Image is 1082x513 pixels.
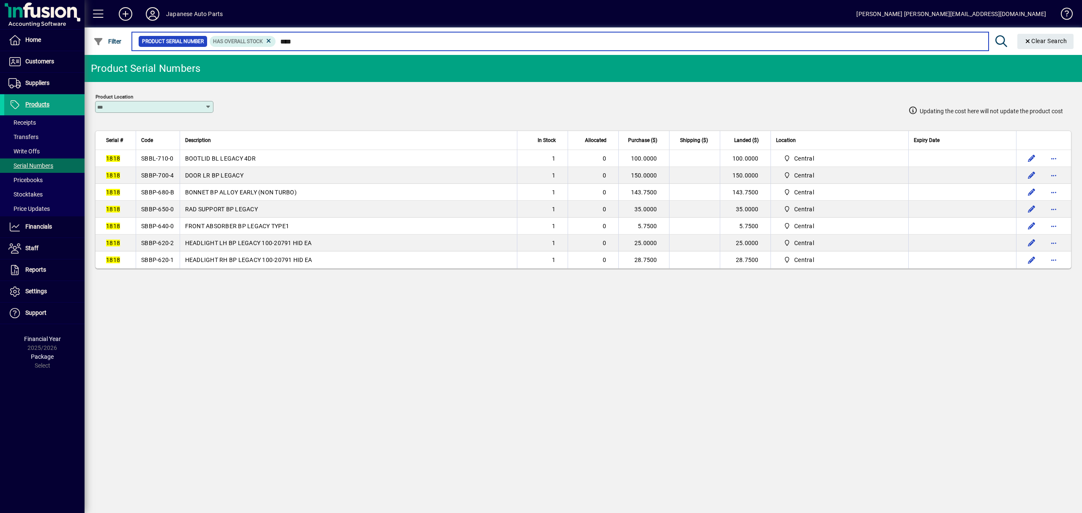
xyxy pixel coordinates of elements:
[720,239,771,247] div: 25.0000
[25,223,52,230] span: Financials
[141,172,174,179] span: SBBP-700-4
[585,136,607,145] span: Allocated
[619,171,669,180] div: 150.0000
[1047,219,1060,233] button: More options
[720,154,771,163] div: 100.0000
[91,34,124,49] button: Filter
[794,154,814,163] span: Central
[856,7,1046,21] div: [PERSON_NAME] [PERSON_NAME][EMAIL_ADDRESS][DOMAIN_NAME]
[185,155,256,162] span: BOOTLID BL LEGACY 4DR
[106,240,120,246] em: 1818
[106,256,120,263] em: 1818
[1047,186,1060,199] button: More options
[914,136,940,145] span: Expiry Date
[185,240,312,246] span: HEADLIGHT LH BP LEGACY 100-20791 HID EA
[776,136,796,145] span: Location
[185,189,297,196] span: BONNET BP ALLOY EARLY (NON TURBO)
[780,238,817,248] span: Central
[141,256,174,263] span: SBBP-620-1
[141,136,153,145] span: Code
[141,155,174,162] span: SBBL-710-0
[1047,169,1060,182] button: More options
[794,256,814,264] span: Central
[914,136,1011,145] div: Expiry Date
[25,36,41,43] span: Home
[720,171,771,180] div: 150.0000
[780,187,817,197] span: Central
[31,353,54,360] span: Package
[680,136,708,145] span: Shipping ($)
[4,115,85,130] a: Receipts
[141,189,175,196] span: SBBP-680-B
[24,336,61,342] span: Financial Year
[522,171,556,180] div: 1
[573,171,607,180] div: 0
[573,154,607,163] div: 0
[780,221,817,231] span: Central
[141,136,175,145] div: Code
[522,239,556,247] div: 1
[573,239,607,247] div: 0
[4,158,85,173] a: Serial Numbers
[522,188,556,196] div: 1
[4,281,85,302] a: Settings
[780,153,817,164] span: Central
[4,144,85,158] a: Write Offs
[4,216,85,237] a: Financials
[210,36,276,47] mat-chip: Has Overall Stock
[628,136,657,145] span: Purchase ($)
[106,189,120,196] em: 1818
[4,303,85,324] a: Support
[4,51,85,72] a: Customers
[91,62,201,75] div: Product Serial Numbers
[794,188,814,196] span: Central
[538,136,556,145] span: In Stock
[720,205,771,213] div: 35.0000
[185,223,290,229] span: FRONT ABSORBER BP LEGACY TYPE1
[4,30,85,51] a: Home
[794,171,814,180] span: Central
[25,245,38,251] span: Staff
[780,204,817,214] span: Central
[619,188,669,196] div: 143.7500
[25,79,49,86] span: Suppliers
[185,206,258,213] span: RAD SUPPORT BP LEGACY
[725,136,766,145] div: Landed ($)
[141,223,174,229] span: SBBP-640-0
[720,188,771,196] div: 143.7500
[1017,34,1074,49] button: Clear
[4,238,85,259] a: Staff
[106,206,120,213] em: 1818
[619,205,669,213] div: 35.0000
[619,256,669,264] div: 28.7500
[8,119,36,126] span: Receipts
[8,205,50,212] span: Price Updates
[675,136,716,145] div: Shipping ($)
[8,148,40,155] span: Write Offs
[25,101,49,108] span: Products
[8,134,38,140] span: Transfers
[106,223,120,229] em: 1818
[573,136,614,145] div: Allocated
[25,288,47,295] span: Settings
[106,136,123,145] span: Serial #
[112,6,139,22] button: Add
[106,172,120,179] em: 1818
[522,256,556,264] div: 1
[780,255,817,265] span: Central
[4,259,85,281] a: Reports
[139,6,166,22] button: Profile
[185,256,312,263] span: HEADLIGHT RH BP LEGACY 100-20791 HID EA
[1047,152,1060,165] button: More options
[619,222,669,230] div: 5.7500
[96,94,133,100] mat-label: Product Location
[4,173,85,187] a: Pricebooks
[185,172,243,179] span: DOOR LR BP LEGACY
[4,73,85,94] a: Suppliers
[920,107,1063,116] span: Updating the cost here will not update the product cost
[1047,202,1060,216] button: More options
[142,37,204,46] span: Product Serial Number
[185,136,211,145] span: Description
[25,309,46,316] span: Support
[4,187,85,202] a: Stocktakes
